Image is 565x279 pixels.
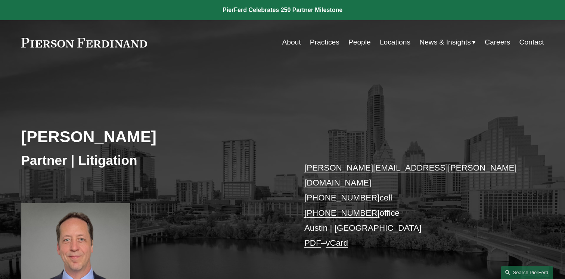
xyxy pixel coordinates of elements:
span: News & Insights [419,36,471,49]
a: [PERSON_NAME][EMAIL_ADDRESS][PERSON_NAME][DOMAIN_NAME] [304,163,517,187]
a: Practices [310,35,339,49]
p: cell office Austin | [GEOGRAPHIC_DATA] – [304,160,522,251]
a: Careers [485,35,510,49]
a: PDF [304,238,321,248]
a: People [348,35,371,49]
a: About [282,35,301,49]
h3: Partner | Litigation [21,152,283,169]
h2: [PERSON_NAME] [21,127,283,146]
a: [PHONE_NUMBER] [304,208,380,218]
a: folder dropdown [419,35,476,49]
a: vCard [326,238,348,248]
a: Locations [380,35,410,49]
a: [PHONE_NUMBER] [304,193,380,202]
a: Search this site [501,266,553,279]
a: Contact [519,35,544,49]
